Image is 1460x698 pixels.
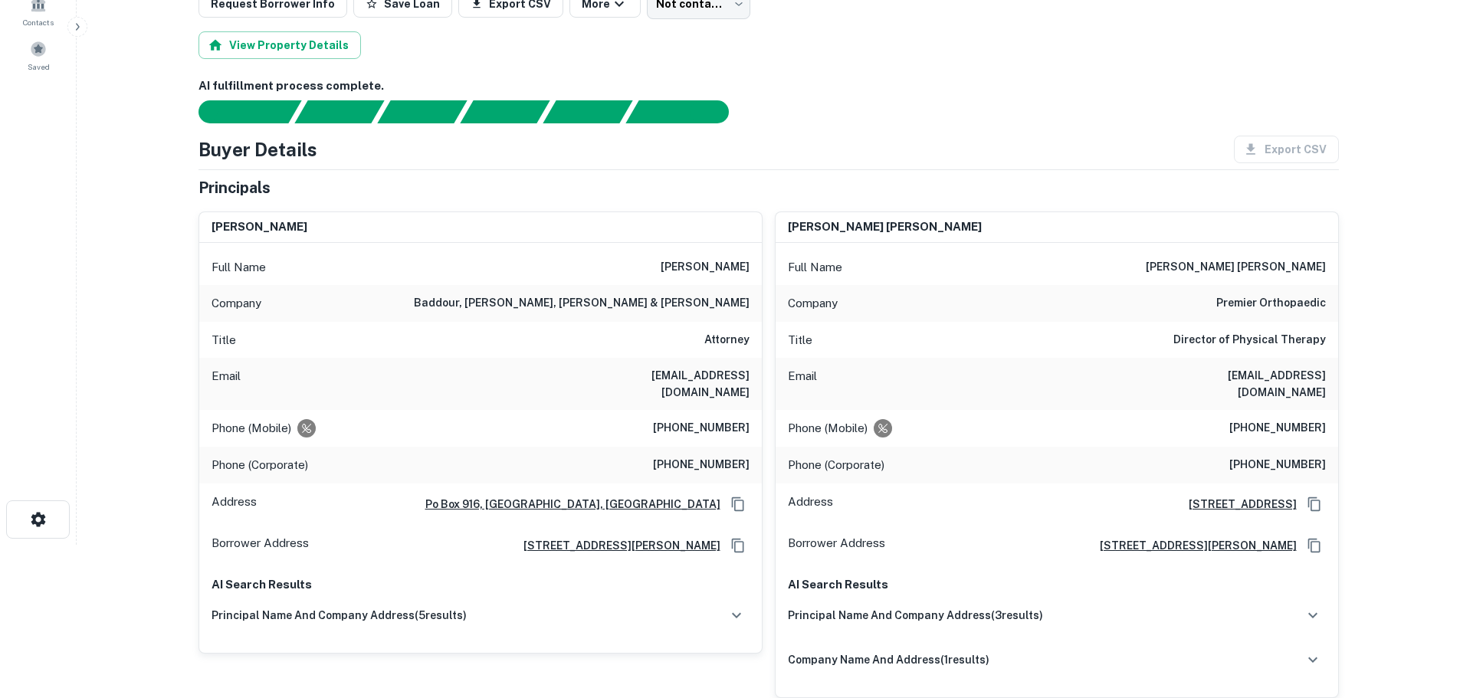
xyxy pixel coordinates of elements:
div: Requests to not be contacted at this number [297,419,316,437]
p: Address [788,493,833,516]
h6: [PERSON_NAME] [212,218,307,236]
p: Phone (Corporate) [788,456,884,474]
p: Company [212,294,261,313]
button: Copy Address [727,493,750,516]
div: Documents found, AI parsing details... [377,100,467,123]
a: Po Box 916, [GEOGRAPHIC_DATA], [GEOGRAPHIC_DATA] [413,496,720,513]
p: Phone (Mobile) [788,419,868,437]
h6: [PHONE_NUMBER] [653,419,750,437]
h6: Attorney [704,331,750,349]
button: Copy Address [1303,493,1326,516]
h6: [EMAIL_ADDRESS][DOMAIN_NAME] [1142,367,1326,401]
p: Address [212,493,257,516]
h6: principal name and company address ( 3 results) [788,607,1043,624]
button: Copy Address [1303,534,1326,557]
iframe: Chat Widget [1383,575,1460,649]
div: Principals found, still searching for contact information. This may take time... [543,100,632,123]
div: Requests to not be contacted at this number [874,419,892,437]
p: Borrower Address [788,534,885,557]
h5: Principals [198,176,271,199]
a: [STREET_ADDRESS][PERSON_NAME] [1088,537,1297,554]
button: Copy Address [727,534,750,557]
h6: [PERSON_NAME] [661,258,750,277]
h6: premier orthopaedic [1216,294,1326,313]
div: Sending borrower request to AI... [180,100,295,123]
p: Borrower Address [212,534,309,557]
span: Saved [28,61,50,73]
button: View Property Details [198,31,361,59]
p: Phone (Corporate) [212,456,308,474]
a: Saved [5,34,72,76]
p: Phone (Mobile) [212,419,291,437]
p: Email [788,367,817,401]
h6: AI fulfillment process complete. [198,77,1339,95]
a: [STREET_ADDRESS][PERSON_NAME] [511,537,720,554]
h6: [PERSON_NAME] [PERSON_NAME] [788,218,982,236]
div: AI fulfillment process complete. [626,100,747,123]
h6: [PERSON_NAME] [PERSON_NAME] [1146,258,1326,277]
p: AI Search Results [788,575,1326,594]
h6: [EMAIL_ADDRESS][DOMAIN_NAME] [566,367,750,401]
div: Your request is received and processing... [294,100,384,123]
p: Company [788,294,838,313]
div: Principals found, AI now looking for contact information... [460,100,550,123]
p: Title [788,331,812,349]
h6: [PHONE_NUMBER] [653,456,750,474]
p: Title [212,331,236,349]
span: Contacts [23,16,54,28]
h4: Buyer Details [198,136,317,163]
h6: [PHONE_NUMBER] [1229,419,1326,437]
h6: principal name and company address ( 5 results) [212,607,467,624]
h6: baddour, [PERSON_NAME], [PERSON_NAME] & [PERSON_NAME] [414,294,750,313]
h6: company name and address ( 1 results) [788,651,989,668]
p: AI Search Results [212,575,750,594]
h6: Director of Physical Therapy [1173,331,1326,349]
p: Full Name [212,258,266,277]
a: [STREET_ADDRESS] [1176,496,1297,513]
p: Full Name [788,258,842,277]
h6: [PHONE_NUMBER] [1229,456,1326,474]
p: Email [212,367,241,401]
